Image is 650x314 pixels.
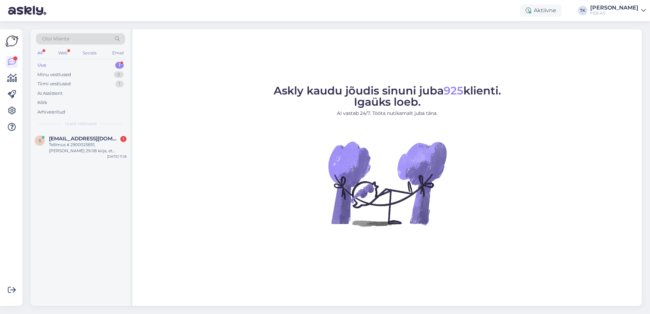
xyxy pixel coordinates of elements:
[37,99,47,106] div: Kõik
[49,142,126,154] div: Tellimus # 2900025851, [PERSON_NAME] 29.08 kirja, et tellimus on kullerile üle antud, aga tänasek...
[37,90,63,97] div: AI Assistent
[444,84,463,97] span: 925
[42,35,69,42] span: Otsi kliente
[37,71,71,78] div: Minu vestlused
[37,109,65,116] div: Arhiveeritud
[111,49,125,57] div: Email
[65,121,97,127] span: Uued vestlused
[36,49,44,57] div: All
[37,81,71,87] div: Tiimi vestlused
[590,11,638,16] div: FEB AS
[590,5,646,16] a: [PERSON_NAME]FEB AS
[274,84,501,108] span: Askly kaudu jõudis sinuni juba klienti. Igaüks loeb.
[274,110,501,117] p: AI vastab 24/7. Tööta nutikamalt juba täna.
[57,49,69,57] div: Web
[326,122,448,245] img: No Chat active
[39,138,41,143] span: s
[114,71,124,78] div: 0
[115,81,124,87] div: 1
[520,4,562,17] div: Aktiivne
[590,5,638,11] div: [PERSON_NAME]
[81,49,98,57] div: Socials
[49,136,120,142] span: siljalaht@gmail.com
[115,62,124,69] div: 1
[578,6,587,15] div: TK
[107,154,126,159] div: [DATE] 11:18
[37,62,46,69] div: Uus
[120,136,126,142] div: 1
[5,35,18,48] img: Askly Logo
